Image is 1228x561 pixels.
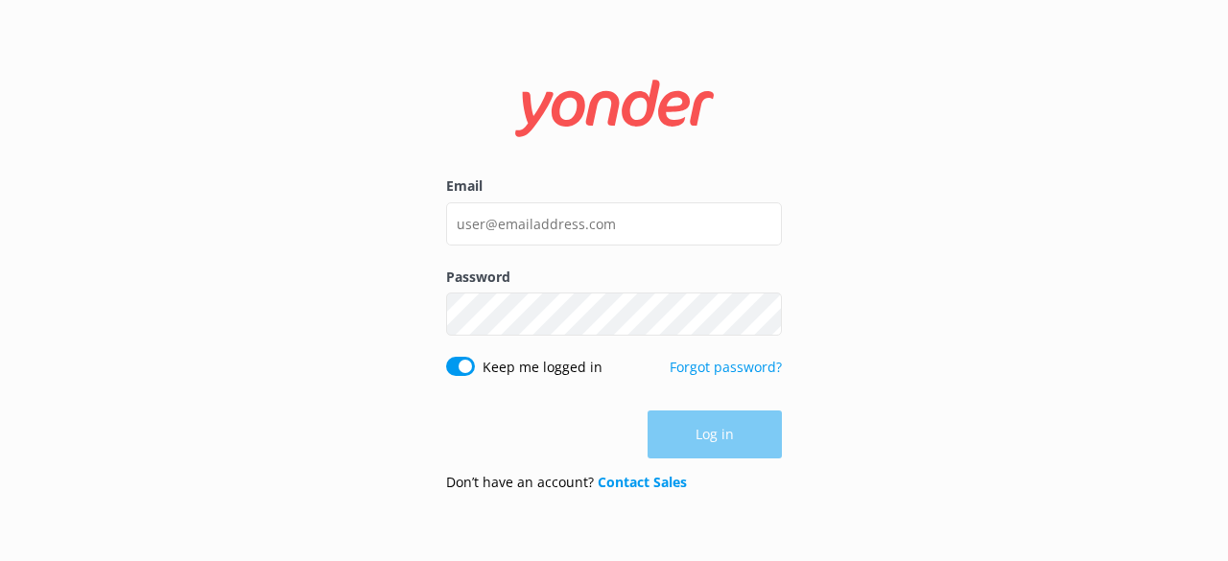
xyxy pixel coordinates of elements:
[598,473,687,491] a: Contact Sales
[446,202,782,245] input: user@emailaddress.com
[446,175,782,197] label: Email
[483,357,602,378] label: Keep me logged in
[744,295,782,334] button: Show password
[670,358,782,376] a: Forgot password?
[446,267,782,288] label: Password
[446,472,687,493] p: Don’t have an account?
